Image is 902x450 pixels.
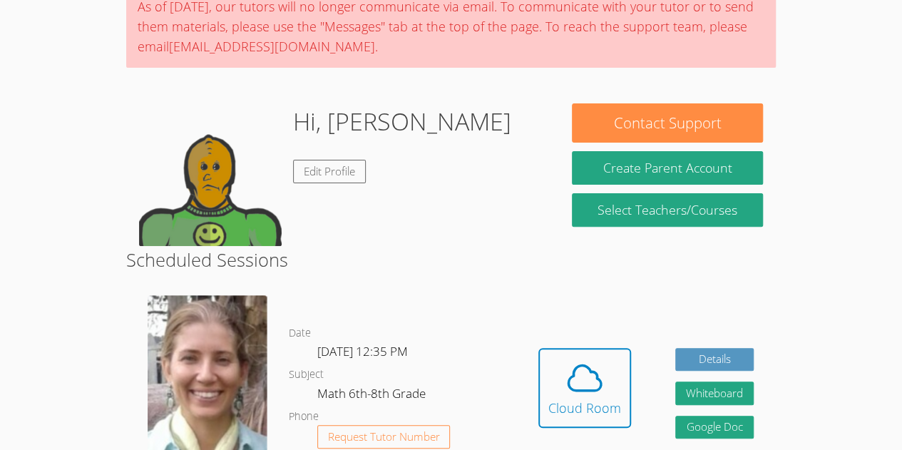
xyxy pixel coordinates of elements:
dt: Subject [289,366,324,384]
a: Select Teachers/Courses [572,193,762,227]
a: Details [675,348,754,372]
a: Google Doc [675,416,754,439]
div: Cloud Room [548,398,621,418]
button: Whiteboard [675,382,754,405]
span: Request Tutor Number [328,431,440,442]
button: Create Parent Account [572,151,762,185]
button: Request Tutor Number [317,425,451,449]
a: Edit Profile [293,160,366,183]
dt: Date [289,324,311,342]
img: default.png [139,103,282,246]
dd: Math 6th-8th Grade [317,384,429,408]
h2: Scheduled Sessions [126,246,776,273]
h1: Hi, [PERSON_NAME] [293,103,511,140]
button: Contact Support [572,103,762,143]
span: [DATE] 12:35 PM [317,343,408,359]
button: Cloud Room [538,348,631,428]
dt: Phone [289,408,319,426]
